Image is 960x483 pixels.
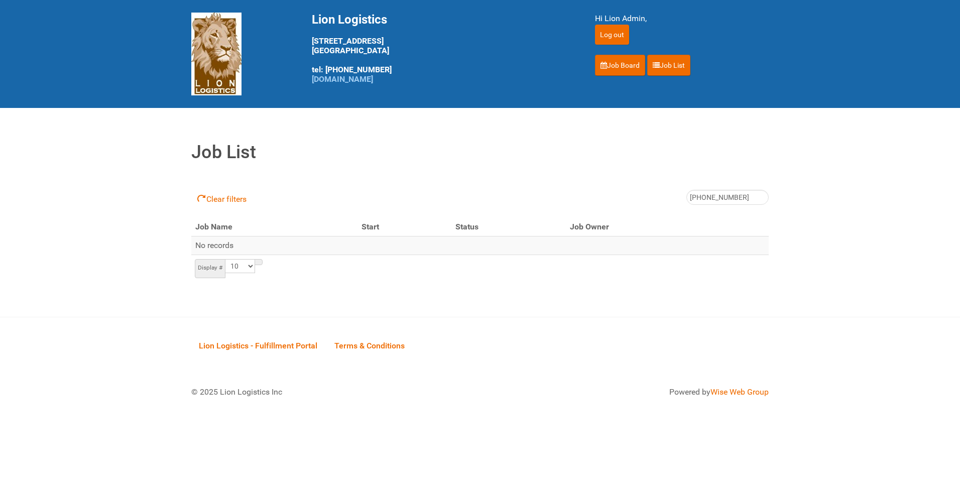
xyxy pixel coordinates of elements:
[595,13,769,25] div: Hi Lion Admin,
[312,13,570,84] div: [STREET_ADDRESS] [GEOGRAPHIC_DATA] tel: [PHONE_NUMBER]
[195,240,765,251] div: No records
[191,49,242,58] a: Lion Logistics
[647,55,690,76] a: Job List
[334,341,405,350] span: Terms & Conditions
[455,222,478,231] span: Status
[191,191,253,207] a: Clear filters
[493,386,769,398] div: Powered by
[327,330,412,361] a: Terms & Conditions
[191,139,769,166] h1: Job List
[191,13,242,95] img: Lion Logistics
[184,379,475,406] div: © 2025 Lion Logistics Inc
[686,190,769,205] input: All
[570,222,609,231] span: Job Owner
[312,74,373,84] a: [DOMAIN_NAME]
[198,264,222,271] small: Display #
[362,222,379,231] span: Start
[191,330,325,361] a: Lion Logistics - Fulfillment Portal
[595,25,629,45] input: Log out
[595,55,645,76] a: Job Board
[199,341,317,350] span: Lion Logistics - Fulfillment Portal
[710,387,769,397] a: Wise Web Group
[312,13,387,27] span: Lion Logistics
[195,222,232,231] span: Job Name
